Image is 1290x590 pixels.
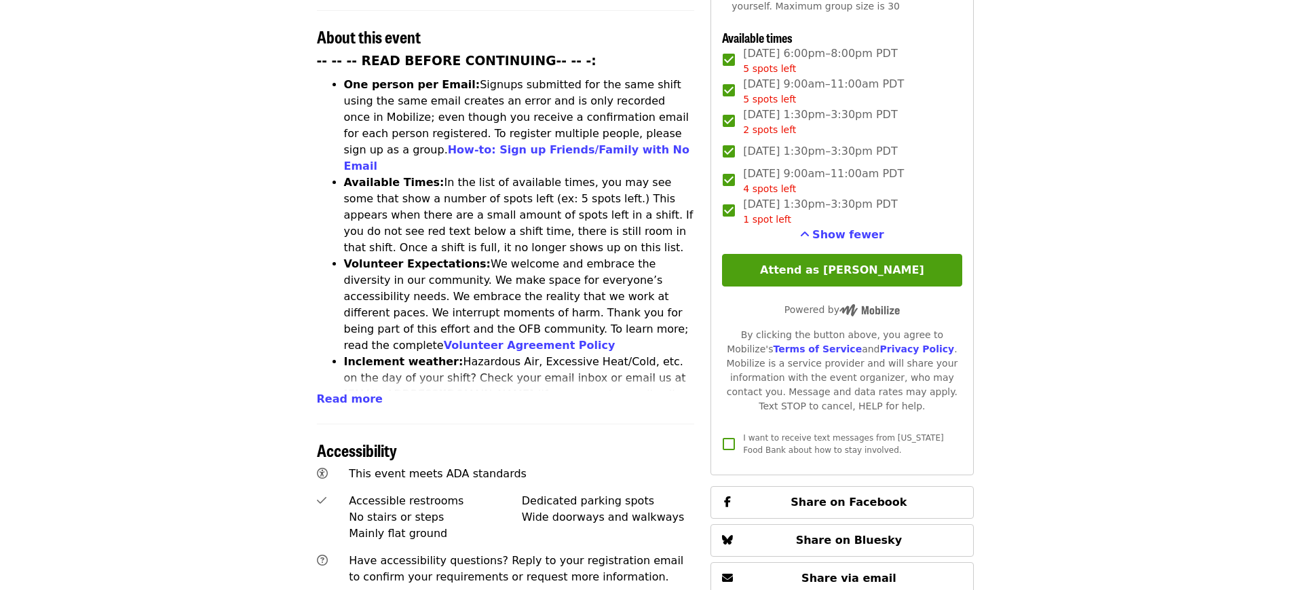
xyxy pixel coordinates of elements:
button: See more timeslots [800,227,884,243]
span: Read more [317,392,383,405]
span: [DATE] 9:00am–11:00am PDT [743,76,904,107]
span: Have accessibility questions? Reply to your registration email to confirm your requirements or re... [349,554,683,583]
span: 5 spots left [743,63,796,74]
i: question-circle icon [317,554,328,567]
strong: Inclement weather: [344,355,463,368]
span: [DATE] 6:00pm–8:00pm PDT [743,45,897,76]
span: 5 spots left [743,94,796,105]
div: Accessible restrooms [349,493,522,509]
span: 1 spot left [743,214,791,225]
div: Dedicated parking spots [522,493,695,509]
span: [DATE] 1:30pm–3:30pm PDT [743,107,897,137]
a: Volunteer Agreement Policy [444,339,615,352]
li: We welcome and embrace the diversity in our community. We make space for everyone’s accessibility... [344,256,695,354]
span: Show fewer [812,228,884,241]
strong: -- -- -- READ BEFORE CONTINUING-- -- -: [317,54,596,68]
span: Share on Facebook [791,496,907,509]
button: Share on Facebook [710,486,973,519]
img: Powered by Mobilize [839,304,900,316]
button: Share on Bluesky [710,524,973,557]
button: Read more [317,391,383,407]
li: Hazardous Air, Excessive Heat/Cold, etc. on the day of your shift? Check your email inbox or emai... [344,354,695,435]
span: Available times [722,29,793,46]
button: Attend as [PERSON_NAME] [722,254,962,287]
span: Share via email [801,572,896,585]
a: How-to: Sign up Friends/Family with No Email [344,143,690,172]
li: In the list of available times, you may see some that show a number of spots left (ex: 5 spots le... [344,174,695,256]
a: Terms of Service [773,344,862,354]
i: check icon [317,494,326,507]
a: Privacy Policy [879,344,954,354]
span: Share on Bluesky [796,534,903,547]
i: universal-access icon [317,467,328,480]
span: 4 spots left [743,183,796,194]
div: Wide doorways and walkways [522,509,695,526]
span: Accessibility [317,438,397,462]
span: [DATE] 1:30pm–3:30pm PDT [743,196,897,227]
span: [DATE] 1:30pm–3:30pm PDT [743,143,897,160]
div: Mainly flat ground [349,526,522,542]
strong: Volunteer Expectations: [344,257,491,270]
span: Powered by [784,304,900,315]
strong: Available Times: [344,176,444,189]
span: I want to receive text messages from [US_STATE] Food Bank about how to stay involved. [743,433,943,455]
span: About this event [317,24,421,48]
span: [DATE] 9:00am–11:00am PDT [743,166,904,196]
div: By clicking the button above, you agree to Mobilize's and . Mobilize is a service provider and wi... [722,328,962,413]
li: Signups submitted for the same shift using the same email creates an error and is only recorded o... [344,77,695,174]
span: 2 spots left [743,124,796,135]
strong: One person per Email: [344,78,480,91]
span: This event meets ADA standards [349,467,527,480]
div: No stairs or steps [349,509,522,526]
